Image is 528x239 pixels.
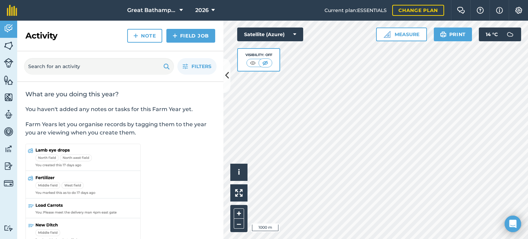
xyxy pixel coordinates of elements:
[230,164,247,181] button: i
[163,62,170,70] img: svg+xml;base64,PHN2ZyB4bWxucz0iaHR0cDovL3d3dy53My5vcmcvMjAwMC9zdmciIHdpZHRoPSIxOSIgaGVpZ2h0PSIyNC...
[4,161,13,171] img: svg+xml;base64,PD94bWwgdmVyc2lvbj0iMS4wIiBlbmNvZGluZz0idXRmLTgiPz4KPCEtLSBHZW5lcmF0b3I6IEFkb2JlIE...
[440,30,447,39] img: svg+xml;base64,PHN2ZyB4bWxucz0iaHR0cDovL3d3dy53My5vcmcvMjAwMC9zdmciIHdpZHRoPSIxOSIgaGVpZ2h0PSIyNC...
[237,28,303,41] button: Satellite (Azure)
[25,30,57,41] h2: Activity
[25,105,215,113] p: You haven't added any notes or tasks for this Farm Year yet.
[166,29,215,43] a: Field Job
[515,7,523,14] img: A cog icon
[195,6,209,14] span: 2026
[235,189,243,197] img: Four arrows, one pointing top left, one top right, one bottom right and the last bottom left
[245,52,272,58] div: Visibility: Off
[249,59,257,66] img: svg+xml;base64,PHN2ZyB4bWxucz0iaHR0cDovL3d3dy53My5vcmcvMjAwMC9zdmciIHdpZHRoPSI1MCIgaGVpZ2h0PSI0MC...
[234,219,244,229] button: –
[127,6,177,14] span: Great Bathampton
[392,5,444,16] a: Change plan
[457,7,465,14] img: Two speech bubbles overlapping with the left bubble in the forefront
[133,32,138,40] img: svg+xml;base64,PHN2ZyB4bWxucz0iaHR0cDovL3d3dy53My5vcmcvMjAwMC9zdmciIHdpZHRoPSIxNCIgaGVpZ2h0PSIyNC...
[177,58,217,75] button: Filters
[7,5,17,16] img: fieldmargin Logo
[261,59,269,66] img: svg+xml;base64,PHN2ZyB4bWxucz0iaHR0cDovL3d3dy53My5vcmcvMjAwMC9zdmciIHdpZHRoPSI1MCIgaGVpZ2h0PSI0MC...
[486,28,498,41] span: 14 ° C
[25,120,215,137] p: Farm Years let you organise records by tagging them to the year you are viewing when you create t...
[4,144,13,154] img: svg+xml;base64,PD94bWwgdmVyc2lvbj0iMS4wIiBlbmNvZGluZz0idXRmLTgiPz4KPCEtLSBHZW5lcmF0b3I6IEFkb2JlIE...
[4,75,13,85] img: svg+xml;base64,PHN2ZyB4bWxucz0iaHR0cDovL3d3dy53My5vcmcvMjAwMC9zdmciIHdpZHRoPSI1NiIgaGVpZ2h0PSI2MC...
[4,41,13,51] img: svg+xml;base64,PHN2ZyB4bWxucz0iaHR0cDovL3d3dy53My5vcmcvMjAwMC9zdmciIHdpZHRoPSI1NiIgaGVpZ2h0PSI2MC...
[476,7,484,14] img: A question mark icon
[4,178,13,188] img: svg+xml;base64,PD94bWwgdmVyc2lvbj0iMS4wIiBlbmNvZGluZz0idXRmLTgiPz4KPCEtLSBHZW5lcmF0b3I6IEFkb2JlIE...
[4,58,13,68] img: svg+xml;base64,PD94bWwgdmVyc2lvbj0iMS4wIiBlbmNvZGluZz0idXRmLTgiPz4KPCEtLSBHZW5lcmF0b3I6IEFkb2JlIE...
[127,29,162,43] a: Note
[376,28,427,41] button: Measure
[4,109,13,120] img: svg+xml;base64,PD94bWwgdmVyc2lvbj0iMS4wIiBlbmNvZGluZz0idXRmLTgiPz4KPCEtLSBHZW5lcmF0b3I6IEFkb2JlIE...
[238,168,240,176] span: i
[503,28,517,41] img: svg+xml;base64,PD94bWwgdmVyc2lvbj0iMS4wIiBlbmNvZGluZz0idXRmLTgiPz4KPCEtLSBHZW5lcmF0b3I6IEFkb2JlIE...
[24,58,174,75] input: Search for an activity
[25,90,215,98] h2: What are you doing this year?
[173,32,177,40] img: svg+xml;base64,PHN2ZyB4bWxucz0iaHR0cDovL3d3dy53My5vcmcvMjAwMC9zdmciIHdpZHRoPSIxNCIgaGVpZ2h0PSIyNC...
[191,63,211,70] span: Filters
[505,216,521,232] div: Open Intercom Messenger
[4,225,13,231] img: svg+xml;base64,PD94bWwgdmVyc2lvbj0iMS4wIiBlbmNvZGluZz0idXRmLTgiPz4KPCEtLSBHZW5lcmF0b3I6IEFkb2JlIE...
[4,127,13,137] img: svg+xml;base64,PD94bWwgdmVyc2lvbj0iMS4wIiBlbmNvZGluZz0idXRmLTgiPz4KPCEtLSBHZW5lcmF0b3I6IEFkb2JlIE...
[4,92,13,102] img: svg+xml;base64,PHN2ZyB4bWxucz0iaHR0cDovL3d3dy53My5vcmcvMjAwMC9zdmciIHdpZHRoPSI1NiIgaGVpZ2h0PSI2MC...
[4,23,13,34] img: svg+xml;base64,PD94bWwgdmVyc2lvbj0iMS4wIiBlbmNvZGluZz0idXRmLTgiPz4KPCEtLSBHZW5lcmF0b3I6IEFkb2JlIE...
[496,6,503,14] img: svg+xml;base64,PHN2ZyB4bWxucz0iaHR0cDovL3d3dy53My5vcmcvMjAwMC9zdmciIHdpZHRoPSIxNyIgaGVpZ2h0PSIxNy...
[479,28,521,41] button: 14 °C
[384,31,390,38] img: Ruler icon
[434,28,472,41] button: Print
[234,208,244,219] button: +
[324,7,387,14] span: Current plan : ESSENTIALS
